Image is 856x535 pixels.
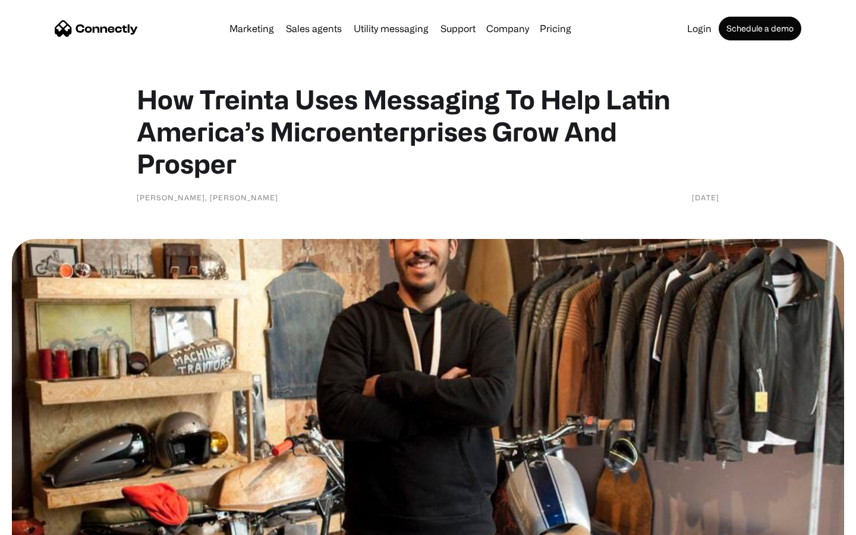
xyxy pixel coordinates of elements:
div: Company [486,20,529,37]
div: Company [483,20,533,37]
div: [DATE] [692,191,719,203]
a: Utility messaging [349,24,433,33]
h1: How Treinta Uses Messaging To Help Latin America’s Microenterprises Grow And Prosper [137,83,719,180]
aside: Language selected: English [12,514,71,531]
a: Sales agents [281,24,347,33]
a: Schedule a demo [719,17,801,40]
a: home [55,20,138,37]
div: [PERSON_NAME], [PERSON_NAME] [137,191,278,203]
a: Marketing [225,24,279,33]
a: Pricing [535,24,576,33]
a: Support [436,24,480,33]
a: Login [682,24,716,33]
ul: Language list [24,514,71,531]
